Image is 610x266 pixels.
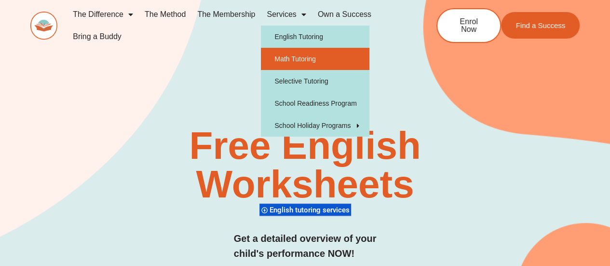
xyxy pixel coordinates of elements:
[501,12,580,39] a: Find a Success
[452,18,486,33] span: Enrol Now
[191,3,261,26] a: The Membership
[270,206,352,214] span: English tutoring services
[261,26,369,137] ul: Services
[515,22,565,29] span: Find a Success
[436,8,501,43] a: Enrol Now
[124,126,486,204] h2: Free English Worksheets​
[261,48,369,70] a: Math Tutoring
[312,3,377,26] a: Own a Success
[261,3,312,26] a: Services
[139,3,191,26] a: The Method
[67,3,405,48] nav: Menu
[261,92,369,114] a: School Readiness Program
[224,104,386,112] h4: SUCCESS TUTORING​
[67,26,127,48] a: Bring a Buddy
[261,70,369,92] a: Selective Tutoring
[449,157,610,266] iframe: Chat Widget
[259,203,351,216] div: English tutoring services
[261,26,369,48] a: English Tutoring
[261,114,369,137] a: School Holiday Programs
[234,231,377,261] h3: Get a detailed overview of your child's performance NOW!
[67,3,139,26] a: The Difference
